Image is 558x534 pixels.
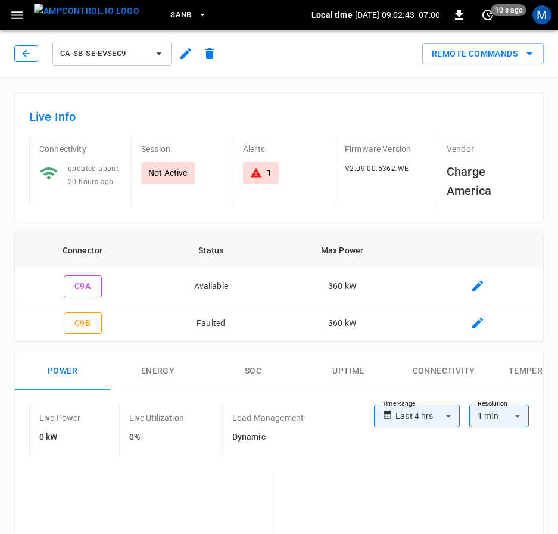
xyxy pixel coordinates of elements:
[395,405,460,427] div: Last 4 hrs
[64,275,102,297] button: C9A
[478,399,507,409] label: Resolution
[396,352,491,390] button: Connectivity
[166,4,212,27] button: SanB
[34,4,139,18] img: ampcontrol.io logo
[148,167,188,179] p: Not Active
[150,305,272,342] td: Faulted
[15,352,110,390] button: Power
[447,143,529,155] p: Vendor
[382,399,416,409] label: Time Range
[469,405,529,427] div: 1 min
[170,8,192,22] span: SanB
[272,268,412,305] td: 360 kW
[129,431,184,444] h6: 0%
[301,352,396,390] button: Uptime
[64,312,102,334] button: C9B
[355,9,440,21] p: [DATE] 09:02:43 -07:00
[422,43,544,65] button: Remote Commands
[141,143,223,155] p: Session
[15,232,150,268] th: Connector
[491,4,526,16] span: 10 s ago
[39,143,121,155] p: Connectivity
[447,162,529,200] h6: Charge America
[15,232,543,341] table: connector table
[532,5,551,24] div: profile-icon
[150,232,272,268] th: Status
[110,352,205,390] button: Energy
[232,412,304,424] p: Load Management
[311,9,353,21] p: Local time
[68,164,119,186] span: updated about 20 hours ago
[345,164,409,173] span: V2.09.00.5362.WE
[272,305,412,342] td: 360 kW
[29,107,529,126] h6: Live Info
[150,268,272,305] td: Available
[243,143,325,155] p: Alerts
[39,431,81,444] h6: 0 kW
[345,143,427,155] p: Firmware Version
[272,232,412,268] th: Max Power
[478,5,497,24] button: set refresh interval
[422,43,544,65] div: remote commands options
[232,431,304,444] h6: Dynamic
[205,352,301,390] button: SOC
[39,412,81,424] p: Live Power
[60,47,148,61] span: ca-sb-se-evseC9
[267,167,272,179] div: 1
[52,42,172,66] button: ca-sb-se-evseC9
[129,412,184,424] p: Live Utilization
